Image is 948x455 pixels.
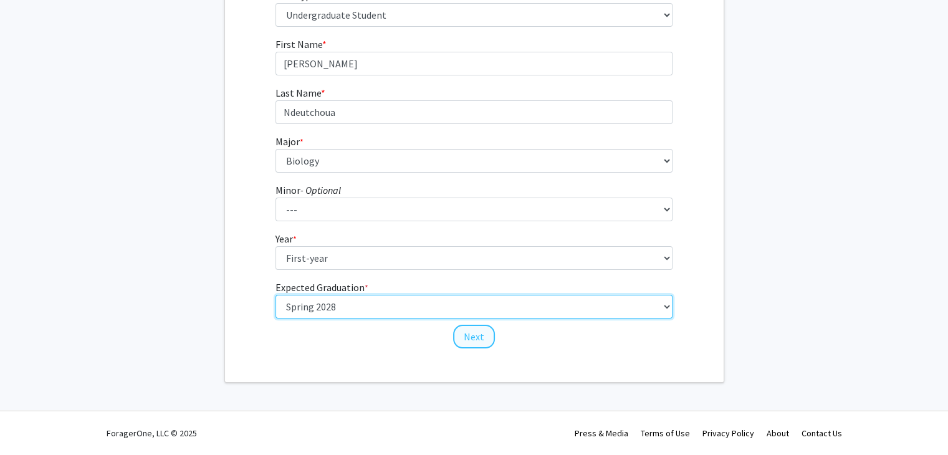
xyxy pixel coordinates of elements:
[107,411,197,455] div: ForagerOne, LLC © 2025
[453,325,495,348] button: Next
[275,280,368,295] label: Expected Graduation
[300,184,341,196] i: - Optional
[702,428,754,439] a: Privacy Policy
[575,428,628,439] a: Press & Media
[9,399,53,446] iframe: Chat
[767,428,789,439] a: About
[802,428,842,439] a: Contact Us
[275,134,304,149] label: Major
[275,87,321,99] span: Last Name
[275,231,297,246] label: Year
[275,183,341,198] label: Minor
[641,428,690,439] a: Terms of Use
[275,38,322,50] span: First Name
